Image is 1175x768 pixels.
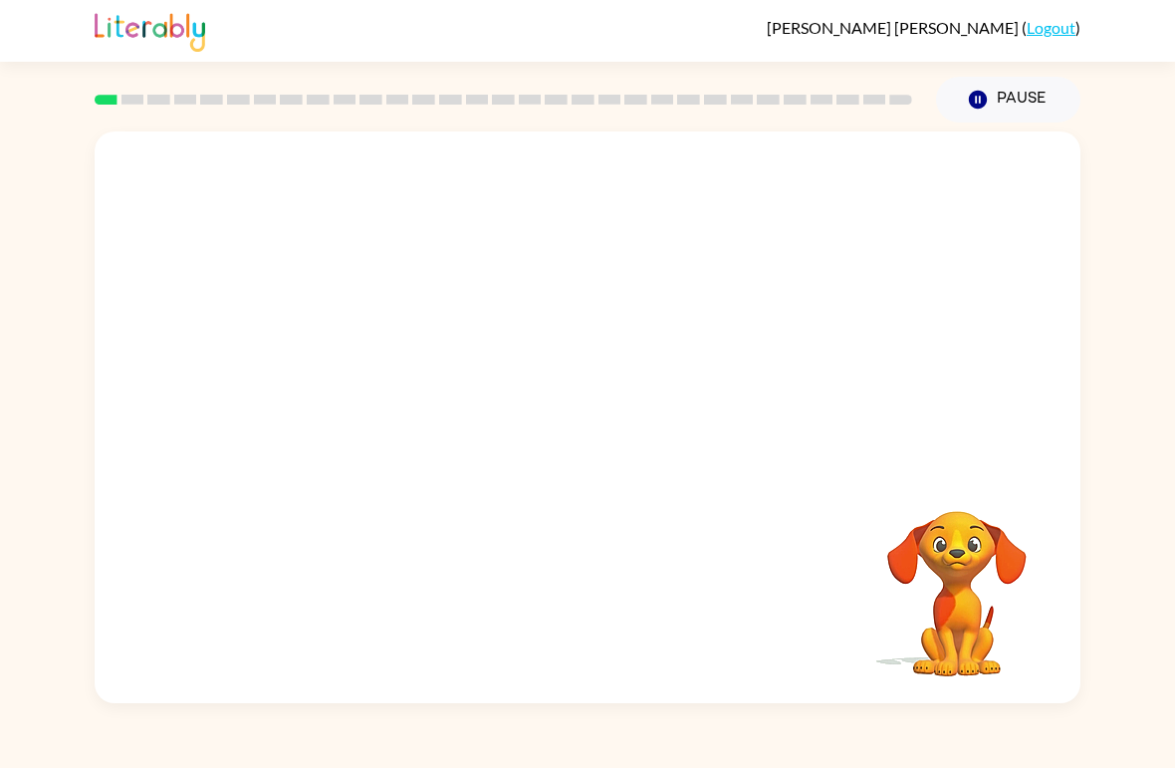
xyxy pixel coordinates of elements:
div: ( ) [767,18,1080,37]
a: Logout [1027,18,1075,37]
img: Literably [95,8,205,52]
video: Your browser must support playing .mp4 files to use Literably. Please try using another browser. [857,480,1057,679]
span: [PERSON_NAME] [PERSON_NAME] [767,18,1022,37]
button: Pause [936,77,1080,123]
